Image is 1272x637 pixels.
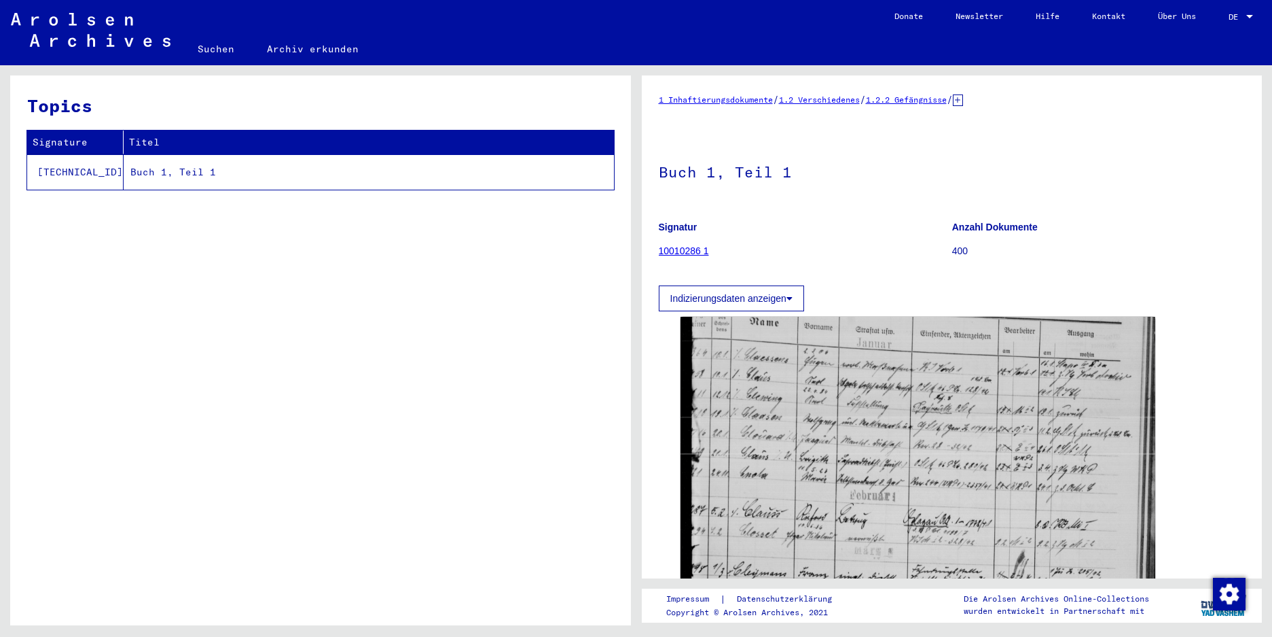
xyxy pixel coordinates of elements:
th: Signature [27,131,124,154]
td: Buch 1, Teil 1 [124,154,614,190]
div: | [666,592,848,606]
h1: Buch 1, Teil 1 [659,141,1246,201]
p: Copyright © Arolsen Archives, 2021 [666,606,848,619]
b: Signatur [659,222,697,233]
img: Zustimmung ändern [1213,578,1246,610]
a: 1 Inhaftierungsdokumente [659,94,773,105]
a: Impressum [666,592,720,606]
img: yv_logo.png [1198,588,1249,622]
th: Titel [124,131,614,154]
img: Arolsen_neg.svg [11,13,170,47]
span: DE [1229,12,1243,22]
span: / [860,93,866,105]
button: Indizierungsdaten anzeigen [659,286,804,311]
h3: Topics [27,92,613,119]
b: Anzahl Dokumente [952,222,1038,233]
span: / [947,93,953,105]
p: 400 [952,244,1245,258]
a: 1.2.2 Gefängnisse [866,94,947,105]
a: Datenschutzerklärung [726,592,848,606]
span: / [773,93,779,105]
a: 10010286 1 [659,245,709,256]
p: wurden entwickelt in Partnerschaft mit [964,605,1149,617]
td: [TECHNICAL_ID] [27,154,124,190]
a: Archiv erkunden [251,33,375,65]
a: 1.2 Verschiedenes [779,94,860,105]
a: Suchen [181,33,251,65]
p: Die Arolsen Archives Online-Collections [964,593,1149,605]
